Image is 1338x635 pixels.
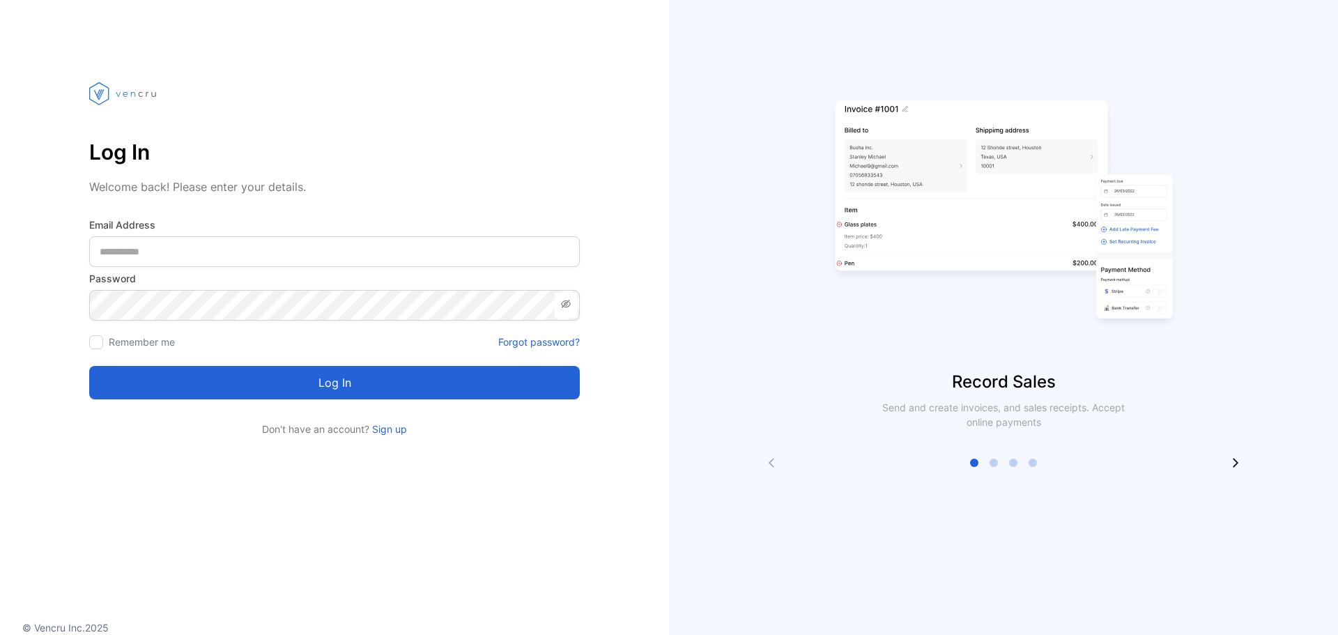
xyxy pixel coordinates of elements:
[89,366,580,399] button: Log in
[89,56,159,131] img: vencru logo
[498,335,580,349] a: Forgot password?
[870,400,1137,429] p: Send and create invoices, and sales receipts. Accept online payments
[89,422,580,436] p: Don't have an account?
[669,369,1338,395] p: Record Sales
[89,178,580,195] p: Welcome back! Please enter your details.
[369,423,407,435] a: Sign up
[109,336,175,348] label: Remember me
[89,271,580,286] label: Password
[89,135,580,169] p: Log In
[89,217,580,232] label: Email Address
[829,56,1178,369] img: slider image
